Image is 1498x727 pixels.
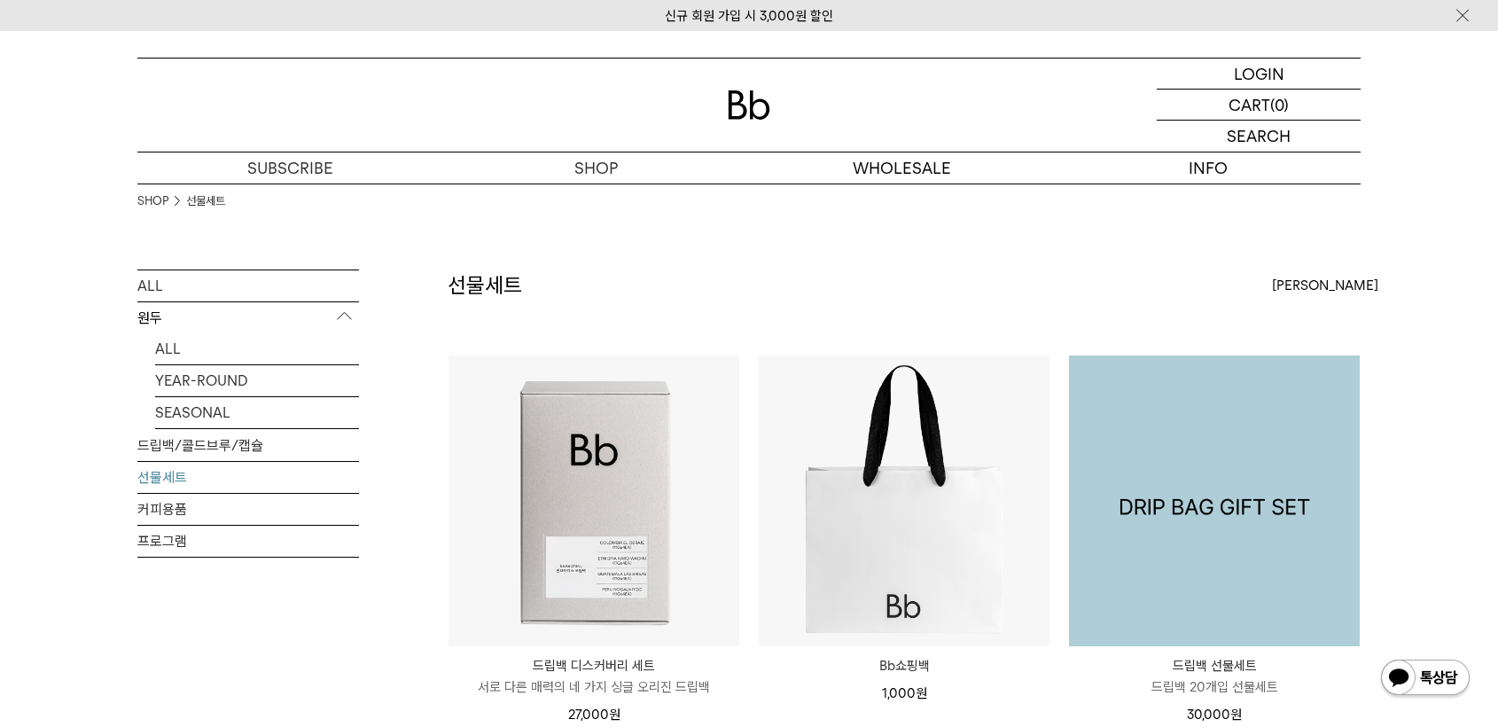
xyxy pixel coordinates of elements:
[665,8,833,24] a: 신규 회원 가입 시 3,000원 할인
[137,526,359,557] a: 프로그램
[448,270,522,301] h2: 선물세트
[1230,707,1242,723] span: 원
[1272,275,1378,296] span: [PERSON_NAME]
[137,302,359,334] p: 원두
[609,707,620,723] span: 원
[449,655,739,698] a: 드립백 디스커버리 세트 서로 다른 매력의 네 가지 싱글 오리진 드립백
[1069,356,1360,646] a: 드립백 선물세트
[882,685,927,701] span: 1,000
[137,430,359,461] a: 드립백/콜드브루/캡슐
[155,365,359,396] a: YEAR-ROUND
[728,90,770,120] img: 로고
[443,152,749,184] a: SHOP
[137,494,359,525] a: 커피용품
[1270,90,1289,120] p: (0)
[749,152,1055,184] p: WHOLESALE
[137,152,443,184] a: SUBSCRIBE
[449,676,739,698] p: 서로 다른 매력의 네 가지 싱글 오리진 드립백
[155,333,359,364] a: ALL
[1069,356,1360,646] img: 1000000068_add2_01.png
[1055,152,1361,184] p: INFO
[1069,655,1360,698] a: 드립백 선물세트 드립백 20개입 선물세트
[449,655,739,676] p: 드립백 디스커버리 세트
[916,685,927,701] span: 원
[1234,59,1284,89] p: LOGIN
[1069,655,1360,676] p: 드립백 선물세트
[1157,59,1361,90] a: LOGIN
[1187,707,1242,723] span: 30,000
[155,397,359,428] a: SEASONAL
[1157,90,1361,121] a: CART (0)
[1379,658,1471,700] img: 카카오톡 채널 1:1 채팅 버튼
[137,270,359,301] a: ALL
[186,192,225,210] a: 선물세트
[1229,90,1270,120] p: CART
[1227,121,1291,152] p: SEARCH
[1069,676,1360,698] p: 드립백 20개입 선물세트
[449,356,739,646] img: 드립백 디스커버리 세트
[759,655,1049,676] a: Bb쇼핑백
[759,356,1049,646] img: Bb쇼핑백
[568,707,620,723] span: 27,000
[137,192,168,210] a: SHOP
[137,462,359,493] a: 선물세트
